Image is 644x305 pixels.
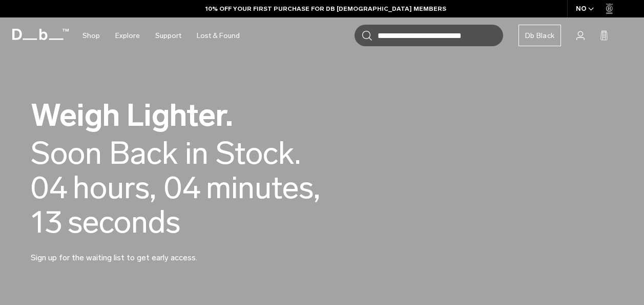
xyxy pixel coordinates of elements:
[314,169,320,206] span: ,
[155,17,181,54] a: Support
[115,17,140,54] a: Explore
[31,170,68,205] span: 04
[197,17,240,54] a: Lost & Found
[164,170,201,205] span: 04
[75,17,247,54] nav: Main Navigation
[73,170,156,205] span: hours,
[205,4,446,13] a: 10% OFF YOUR FIRST PURCHASE FOR DB [DEMOGRAPHIC_DATA] MEMBERS
[518,25,561,46] a: Db Black
[31,205,63,239] span: 13
[31,136,301,170] div: Soon Back in Stock.
[68,205,180,239] span: seconds
[31,239,277,264] p: Sign up for the waiting list to get early access.
[206,170,320,205] span: minutes
[82,17,100,54] a: Shop
[31,100,364,131] h2: Weigh Lighter.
